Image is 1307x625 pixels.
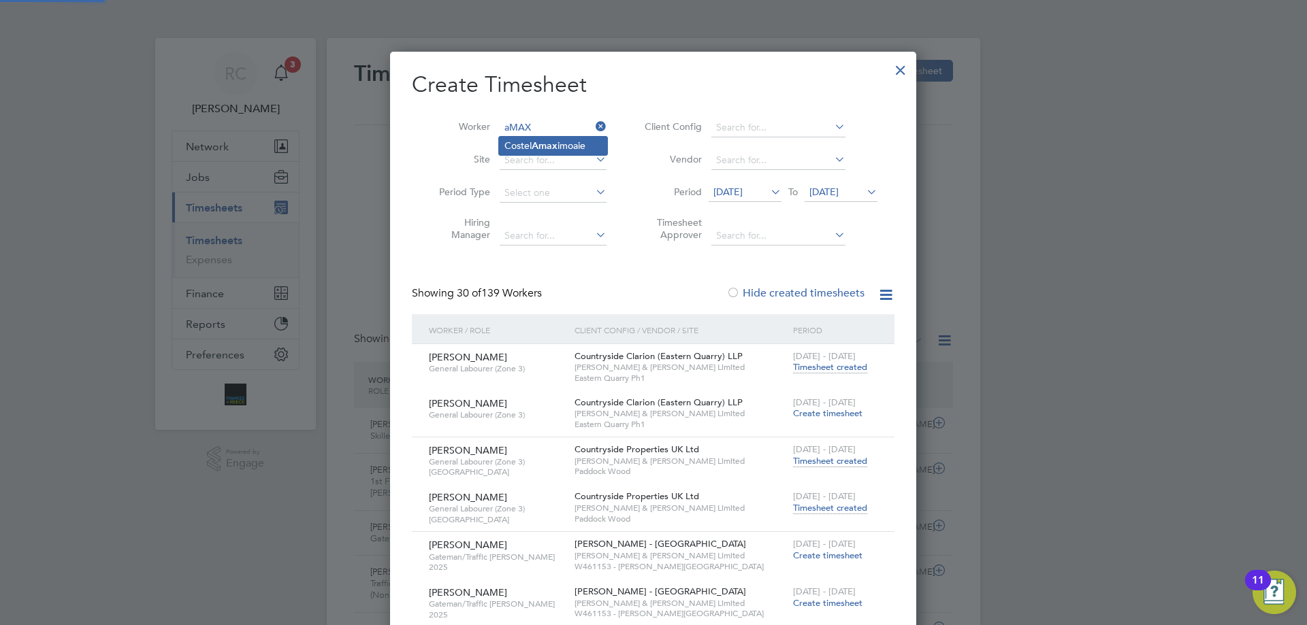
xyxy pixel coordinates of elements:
span: W461153 - [PERSON_NAME][GEOGRAPHIC_DATA] [575,608,786,619]
span: [PERSON_NAME] [429,351,507,363]
span: [PERSON_NAME] & [PERSON_NAME] Limited [575,362,786,373]
div: Worker / Role [425,314,571,345]
span: Timesheet created [793,502,867,514]
span: General Labourer (Zone 3) [429,363,564,374]
span: [PERSON_NAME] [429,539,507,551]
span: [PERSON_NAME] - [GEOGRAPHIC_DATA] [575,586,746,597]
span: [DATE] - [DATE] [793,350,856,362]
input: Select one [500,184,607,203]
span: Countryside Clarion (Eastern Quarry) LLP [575,396,743,408]
input: Search for... [711,118,845,137]
span: [PERSON_NAME] & [PERSON_NAME] Limited [575,550,786,561]
span: General Labourer (Zone 3) [GEOGRAPHIC_DATA] [429,503,564,524]
span: Timesheet created [793,361,867,373]
span: 139 Workers [457,286,542,300]
span: [PERSON_NAME] & [PERSON_NAME] Limited [575,598,786,609]
span: [PERSON_NAME] [429,586,507,598]
span: [PERSON_NAME] [429,491,507,503]
span: Eastern Quarry Ph1 [575,373,786,384]
input: Search for... [711,151,845,170]
h2: Create Timesheet [412,71,894,99]
label: Hide created timesheets [726,286,865,300]
span: Countryside Properties UK Ltd [575,443,699,455]
span: [PERSON_NAME] - [GEOGRAPHIC_DATA] [575,538,746,550]
span: Eastern Quarry Ph1 [575,419,786,430]
div: 11 [1252,580,1264,598]
span: W461153 - [PERSON_NAME][GEOGRAPHIC_DATA] [575,561,786,572]
label: Vendor [641,153,702,165]
button: Open Resource Center, 11 new notifications [1253,571,1296,614]
input: Search for... [500,151,607,170]
span: [DATE] [809,186,839,198]
label: Timesheet Approver [641,216,702,241]
span: To [784,183,802,201]
b: Amax [532,140,558,152]
span: [DATE] [713,186,743,198]
span: Countryside Properties UK Ltd [575,490,699,502]
span: Gateman/Traffic [PERSON_NAME] 2025 [429,598,564,620]
label: Period [641,186,702,198]
span: 30 of [457,286,481,300]
div: Period [790,314,881,345]
label: Period Type [429,186,490,198]
span: [PERSON_NAME] & [PERSON_NAME] Limited [575,503,786,513]
span: [DATE] - [DATE] [793,443,856,455]
span: General Labourer (Zone 3) [GEOGRAPHIC_DATA] [429,456,564,477]
span: Gateman/Traffic [PERSON_NAME] 2025 [429,552,564,573]
span: [DATE] - [DATE] [793,586,856,597]
label: Worker [429,120,490,133]
label: Client Config [641,120,702,133]
span: [PERSON_NAME] & [PERSON_NAME] Limited [575,408,786,419]
span: Create timesheet [793,407,862,419]
span: Paddock Wood [575,513,786,524]
div: Client Config / Vendor / Site [571,314,790,345]
span: [PERSON_NAME] [429,444,507,456]
label: Hiring Manager [429,216,490,241]
span: Paddock Wood [575,466,786,477]
input: Search for... [500,226,607,246]
span: Timesheet created [793,455,867,467]
span: [PERSON_NAME] [429,397,507,409]
span: Countryside Clarion (Eastern Quarry) LLP [575,350,743,362]
input: Search for... [500,118,607,137]
span: Create timesheet [793,550,862,561]
span: Create timesheet [793,597,862,609]
input: Search for... [711,226,845,246]
span: [DATE] - [DATE] [793,396,856,408]
div: Showing [412,286,545,301]
span: General Labourer (Zone 3) [429,409,564,420]
li: Costel imoaie [499,137,607,155]
span: [DATE] - [DATE] [793,490,856,502]
label: Site [429,153,490,165]
span: [DATE] - [DATE] [793,538,856,550]
span: [PERSON_NAME] & [PERSON_NAME] Limited [575,456,786,467]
